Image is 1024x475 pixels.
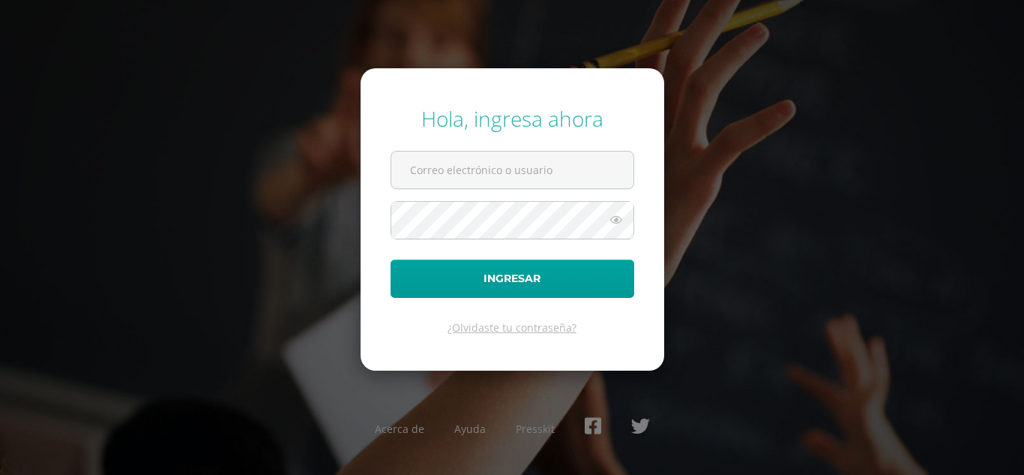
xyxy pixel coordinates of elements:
[391,152,633,188] input: Correo electrónico o usuario
[454,422,486,436] a: Ayuda
[391,260,634,298] button: Ingresar
[448,320,576,335] a: ¿Olvidaste tu contraseña?
[391,104,634,133] div: Hola, ingresa ahora
[375,422,424,436] a: Acerca de
[516,422,555,436] a: Presskit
